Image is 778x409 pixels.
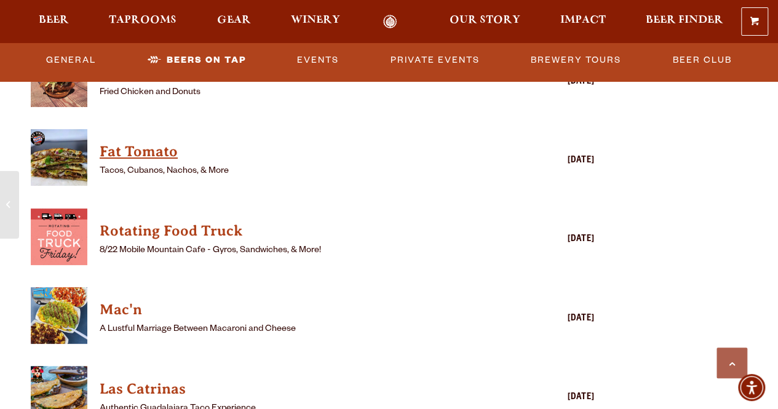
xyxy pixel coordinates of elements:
h4: Fat Tomato [100,142,490,162]
h4: Mac'n [100,300,490,320]
a: View Las Catrinas details (opens in a new window) [100,377,490,402]
p: Tacos, Cubanos, Nachos, & More [100,164,490,179]
a: Beer [31,15,77,29]
span: Our Story [450,15,520,25]
div: [DATE] [496,75,595,90]
img: thumbnail food truck [31,129,87,186]
a: General [41,46,101,74]
div: [DATE] [496,391,595,405]
img: thumbnail food truck [31,208,87,265]
a: View Fat Tomato details (opens in a new window) [31,129,87,193]
p: Fried Chicken and Donuts [100,85,490,100]
span: Beer [39,15,69,25]
span: Beer Finder [646,15,723,25]
a: Beer Club [668,46,737,74]
a: View Rotating Food Truck details (opens in a new window) [100,219,490,244]
h4: Rotating Food Truck [100,221,490,241]
a: Our Story [442,15,528,29]
a: View Rotating Food Truck details (opens in a new window) [31,208,87,272]
a: View Backyard Bird details (opens in a new window) [31,50,87,114]
a: Beer Finder [638,15,731,29]
a: Taprooms [101,15,185,29]
a: Beers on Tap [143,46,251,74]
a: Winery [283,15,348,29]
h4: Las Catrinas [100,379,490,399]
a: View Mac'n details (opens in a new window) [31,287,87,351]
div: Accessibility Menu [738,374,765,401]
a: Events [292,46,344,74]
span: Impact [560,15,606,25]
span: Taprooms [109,15,177,25]
a: Odell Home [367,15,413,29]
a: Brewery Tours [526,46,626,74]
span: Gear [217,15,251,25]
a: Private Events [386,46,485,74]
div: [DATE] [496,232,595,247]
p: A Lustful Marriage Between Macaroni and Cheese [100,322,490,337]
p: 8/22 Mobile Mountain Cafe - Gyros, Sandwiches, & More! [100,244,490,258]
a: View Mac'n details (opens in a new window) [100,298,490,322]
a: Impact [552,15,614,29]
a: Scroll to top [716,347,747,378]
div: [DATE] [496,312,595,327]
a: View Fat Tomato details (opens in a new window) [100,140,490,164]
div: [DATE] [496,154,595,169]
a: Gear [209,15,259,29]
span: Winery [291,15,340,25]
img: thumbnail food truck [31,287,87,344]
